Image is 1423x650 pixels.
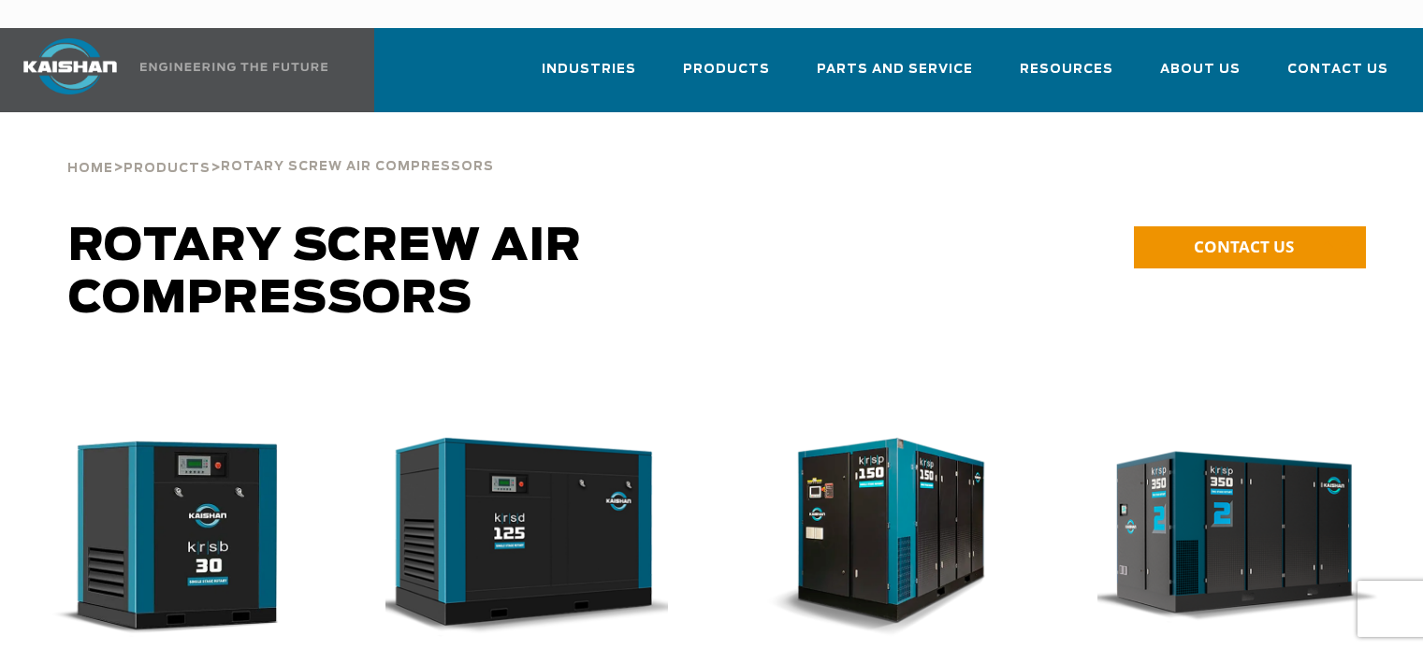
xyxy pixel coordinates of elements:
a: Contact Us [1287,45,1388,108]
span: Rotary Screw Air Compressors [68,224,582,322]
a: Products [123,159,211,176]
div: krsp150 [742,438,1038,637]
span: Products [683,59,770,80]
span: Products [123,163,211,175]
div: krsb30 [30,438,326,637]
a: Resources [1020,45,1113,108]
a: CONTACT US [1134,226,1366,268]
img: krsp150 [728,438,1024,637]
a: About Us [1160,45,1241,108]
img: Engineering the future [140,63,327,71]
div: krsd125 [385,438,681,637]
span: CONTACT US [1194,236,1294,257]
img: krsp350 [1083,438,1380,637]
div: > > [67,112,494,183]
a: Home [67,159,113,176]
img: krsb30 [16,438,312,637]
span: Parts and Service [817,59,973,80]
div: krsp350 [1097,438,1393,637]
span: Contact Us [1287,59,1388,80]
span: Home [67,163,113,175]
span: Resources [1020,59,1113,80]
a: Products [683,45,770,108]
img: krsd125 [371,438,668,637]
span: Rotary Screw Air Compressors [221,161,494,173]
a: Industries [542,45,636,108]
span: Industries [542,59,636,80]
a: Parts and Service [817,45,973,108]
span: About Us [1160,59,1241,80]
